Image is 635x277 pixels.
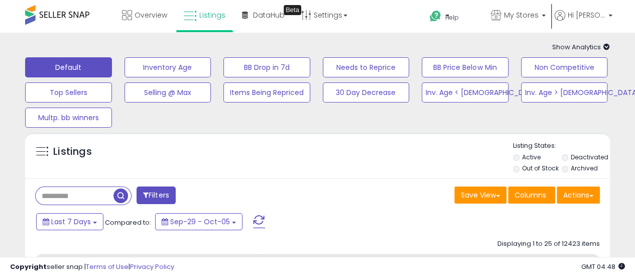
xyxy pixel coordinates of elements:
i: Get Help [429,10,442,23]
button: Multp. bb winners [25,108,112,128]
button: Non Competitive [521,57,608,77]
span: Sep-29 - Oct-05 [170,217,230,227]
button: Last 7 Days [36,213,103,230]
div: Tooltip anchor [284,5,301,15]
button: Save View [454,187,506,204]
strong: Copyright [10,262,47,271]
span: Overview [135,10,167,20]
button: Columns [508,187,555,204]
div: seller snap | | [10,262,174,272]
span: Listings [199,10,225,20]
a: Hi [PERSON_NAME] [555,10,612,33]
button: Inv. Age < [DEMOGRAPHIC_DATA] [422,82,509,103]
button: BB Price Below Min [422,57,509,77]
h5: Listings [53,145,92,159]
button: Sep-29 - Oct-05 [155,213,242,230]
label: Active [522,153,540,161]
button: Top Sellers [25,82,112,103]
label: Out of Stock [522,164,558,172]
span: Last 7 Days [51,217,91,227]
button: Inv. Age > [DEMOGRAPHIC_DATA] [521,82,608,103]
a: Help [422,3,482,33]
span: DataHub [253,10,285,20]
span: My Stores [504,10,539,20]
div: Displaying 1 to 25 of 12423 items [497,239,600,249]
label: Deactivated [571,153,608,161]
span: 2025-10-13 04:48 GMT [581,262,625,271]
button: BB Drop in 7d [223,57,310,77]
a: Privacy Policy [130,262,174,271]
button: 30 Day Decrease [323,82,410,103]
span: Help [445,13,459,22]
button: Selling @ Max [124,82,211,103]
button: Items Being Repriced [223,82,310,103]
span: Show Analytics [552,42,610,52]
button: Default [25,57,112,77]
a: Terms of Use [86,262,129,271]
span: Hi [PERSON_NAME] [568,10,605,20]
button: Inventory Age [124,57,211,77]
label: Archived [571,164,598,172]
p: Listing States: [513,141,610,151]
button: Filters [137,187,176,204]
button: Actions [557,187,600,204]
button: Needs to Reprice [323,57,410,77]
span: Compared to: [105,218,151,227]
span: Columns [515,190,546,200]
